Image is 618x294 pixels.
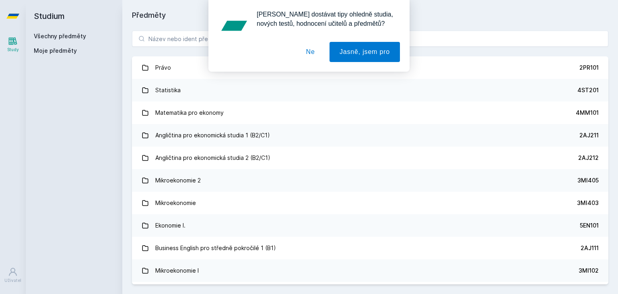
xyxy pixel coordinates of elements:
[155,150,270,166] div: Angličtina pro ekonomická studia 2 (B2/C1)
[155,105,224,121] div: Matematika pro ekonomy
[155,127,270,143] div: Angličtina pro ekonomická studia 1 (B2/C1)
[132,192,608,214] a: Mikroekonomie 3MI403
[155,217,185,234] div: Ekonomie I.
[4,277,21,284] div: Uživatel
[2,263,24,288] a: Uživatel
[132,214,608,237] a: Ekonomie I. 5EN101
[132,169,608,192] a: Mikroekonomie 2 3MI405
[581,244,599,252] div: 2AJ111
[132,259,608,282] a: Mikroekonomie I 3MI102
[296,42,325,62] button: Ne
[132,147,608,169] a: Angličtina pro ekonomická studia 2 (B2/C1) 2AJ212
[155,263,199,279] div: Mikroekonomie I
[579,267,599,275] div: 3MI102
[250,10,400,28] div: [PERSON_NAME] dostávat tipy ohledně studia, nových testů, hodnocení učitelů a předmětů?
[218,10,250,42] img: notification icon
[577,176,599,184] div: 3MI405
[577,199,599,207] div: 3MI403
[580,222,599,230] div: 5EN101
[155,195,196,211] div: Mikroekonomie
[330,42,400,62] button: Jasně, jsem pro
[155,240,276,256] div: Business English pro středně pokročilé 1 (B1)
[132,124,608,147] a: Angličtina pro ekonomická studia 1 (B2/C1) 2AJ211
[132,237,608,259] a: Business English pro středně pokročilé 1 (B1) 2AJ111
[132,79,608,101] a: Statistika 4ST201
[132,101,608,124] a: Matematika pro ekonomy 4MM101
[577,86,599,94] div: 4ST201
[576,109,599,117] div: 4MM101
[155,82,181,98] div: Statistika
[155,172,201,188] div: Mikroekonomie 2
[578,154,599,162] div: 2AJ212
[579,131,599,139] div: 2AJ211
